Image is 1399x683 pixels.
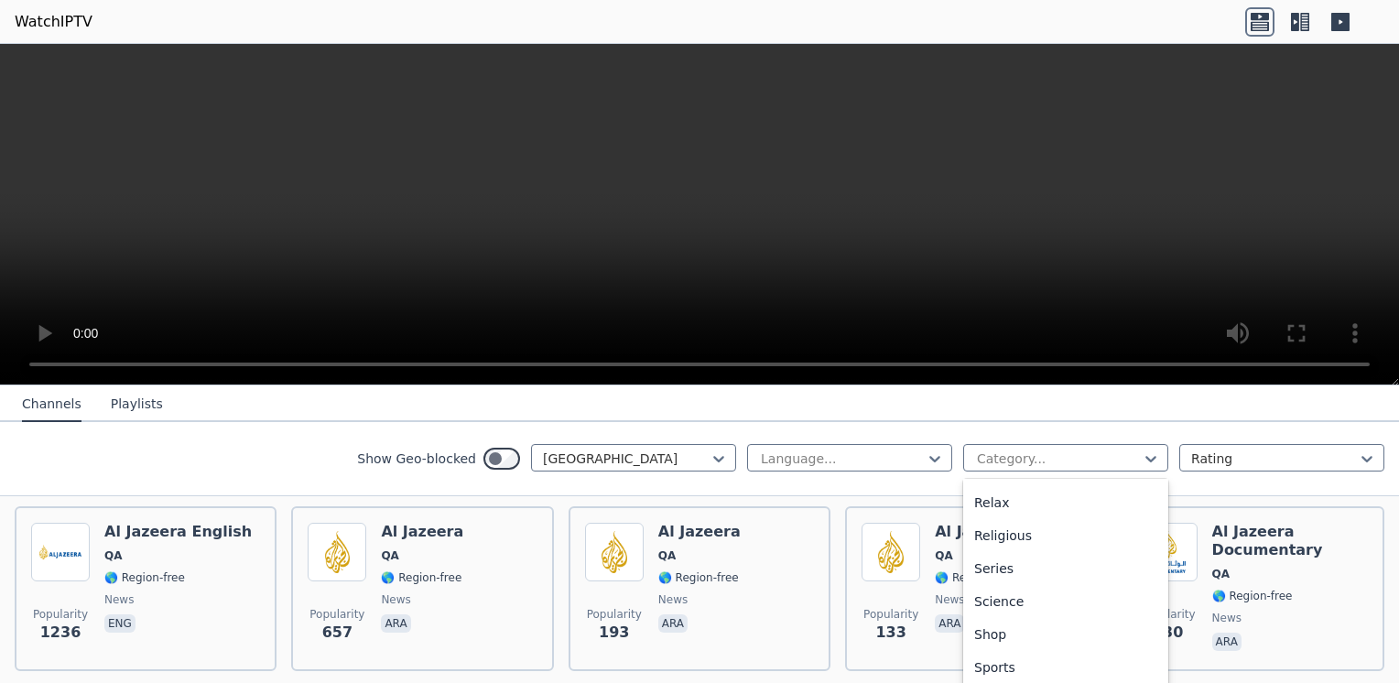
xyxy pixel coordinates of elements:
a: WatchIPTV [15,11,92,33]
span: QA [104,548,123,563]
span: Popularity [863,607,918,622]
span: news [104,592,134,607]
div: Science [963,585,1168,618]
p: ara [381,614,410,633]
img: Al Jazeera English [31,523,90,581]
div: Relax [963,486,1168,519]
h6: Al Jazeera [935,523,1017,541]
span: 🌎 Region-free [104,570,185,585]
label: Show Geo-blocked [357,450,476,468]
span: 🌎 Region-free [658,570,739,585]
span: news [1212,611,1242,625]
img: Al Jazeera [862,523,920,581]
button: Playlists [111,387,163,422]
span: QA [1212,567,1231,581]
span: Popularity [587,607,642,622]
p: ara [658,614,688,633]
span: Popularity [309,607,364,622]
span: 🌎 Region-free [381,570,461,585]
h6: Al Jazeera [658,523,741,541]
button: Channels [22,387,81,422]
span: 193 [599,622,629,644]
h6: Al Jazeera [381,523,463,541]
span: Popularity [33,607,88,622]
h6: Al Jazeera Documentary [1212,523,1368,559]
span: 133 [875,622,906,644]
p: ara [935,614,964,633]
div: Series [963,552,1168,585]
span: news [381,592,410,607]
span: 1236 [40,622,81,644]
span: 657 [322,622,352,644]
span: QA [935,548,953,563]
div: Religious [963,519,1168,552]
h6: Al Jazeera English [104,523,252,541]
img: Al Jazeera [585,523,644,581]
div: Shop [963,618,1168,651]
span: QA [658,548,677,563]
img: Al Jazeera [308,523,366,581]
span: 🌎 Region-free [1212,589,1293,603]
p: eng [104,614,136,633]
span: QA [381,548,399,563]
span: news [935,592,964,607]
span: 🌎 Region-free [935,570,1015,585]
p: ara [1212,633,1242,651]
span: news [658,592,688,607]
